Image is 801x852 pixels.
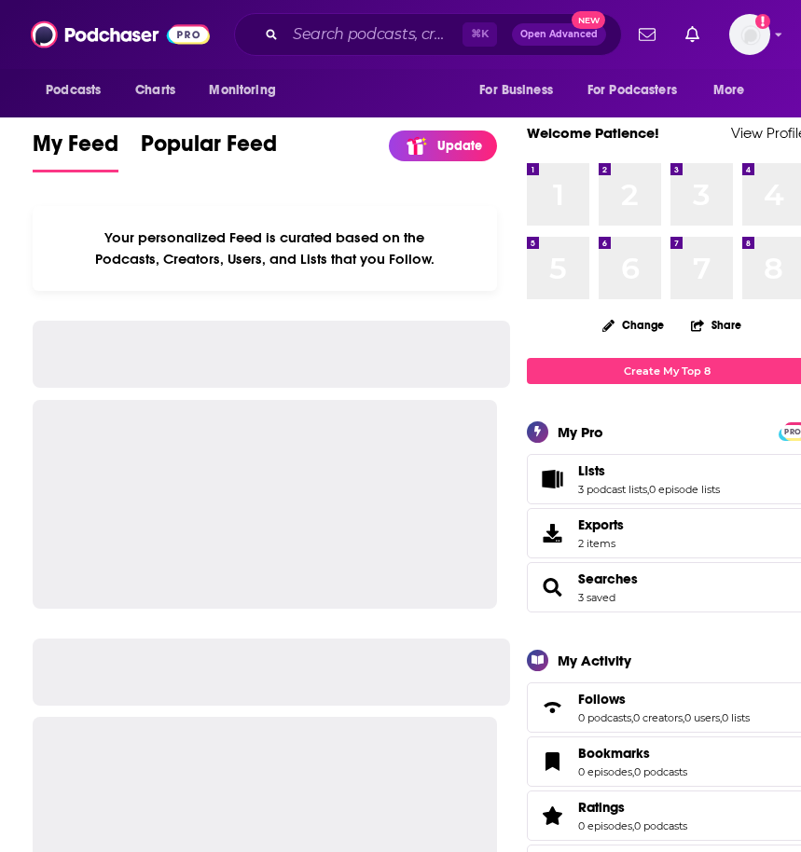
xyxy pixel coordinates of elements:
[729,14,770,55] span: Logged in as patiencebaldacci
[578,691,750,708] a: Follows
[632,819,634,832] span: ,
[578,462,605,479] span: Lists
[578,765,632,778] a: 0 episodes
[141,130,277,172] a: Popular Feed
[684,711,720,724] a: 0 users
[437,138,482,154] p: Update
[533,466,571,492] a: Lists
[196,73,299,108] button: open menu
[527,124,659,142] a: Welcome Patience!
[690,307,742,343] button: Share
[649,483,720,496] a: 0 episode lists
[720,711,722,724] span: ,
[533,803,571,829] a: Ratings
[713,77,745,103] span: More
[634,765,687,778] a: 0 podcasts
[632,765,634,778] span: ,
[533,574,571,600] a: Searches
[466,73,576,108] button: open menu
[33,130,118,169] span: My Feed
[533,694,571,721] a: Follows
[587,77,677,103] span: For Podcasters
[578,745,650,762] span: Bookmarks
[135,77,175,103] span: Charts
[631,19,663,50] a: Show notifications dropdown
[520,30,598,39] span: Open Advanced
[533,749,571,775] a: Bookmarks
[33,73,125,108] button: open menu
[578,516,624,533] span: Exports
[578,711,631,724] a: 0 podcasts
[389,131,497,161] a: Update
[558,652,631,669] div: My Activity
[558,423,603,441] div: My Pro
[678,19,707,50] a: Show notifications dropdown
[591,313,675,337] button: Change
[575,73,704,108] button: open menu
[578,799,625,816] span: Ratings
[729,14,770,55] button: Show profile menu
[578,570,638,587] a: Searches
[141,130,277,169] span: Popular Feed
[647,483,649,496] span: ,
[31,17,210,52] img: Podchaser - Follow, Share and Rate Podcasts
[572,11,605,29] span: New
[634,819,687,832] a: 0 podcasts
[33,206,497,291] div: Your personalized Feed is curated based on the Podcasts, Creators, Users, and Lists that you Follow.
[633,711,683,724] a: 0 creators
[631,711,633,724] span: ,
[578,591,615,604] a: 3 saved
[722,711,750,724] a: 0 lists
[533,520,571,546] span: Exports
[285,20,463,49] input: Search podcasts, credits, & more...
[578,691,626,708] span: Follows
[33,130,118,172] a: My Feed
[578,537,624,550] span: 2 items
[578,483,647,496] a: 3 podcast lists
[683,711,684,724] span: ,
[479,77,553,103] span: For Business
[578,819,632,832] a: 0 episodes
[578,799,687,816] a: Ratings
[700,73,768,108] button: open menu
[755,14,770,29] svg: Add a profile image
[463,22,497,47] span: ⌘ K
[46,77,101,103] span: Podcasts
[209,77,275,103] span: Monitoring
[512,23,606,46] button: Open AdvancedNew
[234,13,622,56] div: Search podcasts, credits, & more...
[729,14,770,55] img: User Profile
[578,462,720,479] a: Lists
[578,745,687,762] a: Bookmarks
[123,73,186,108] a: Charts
